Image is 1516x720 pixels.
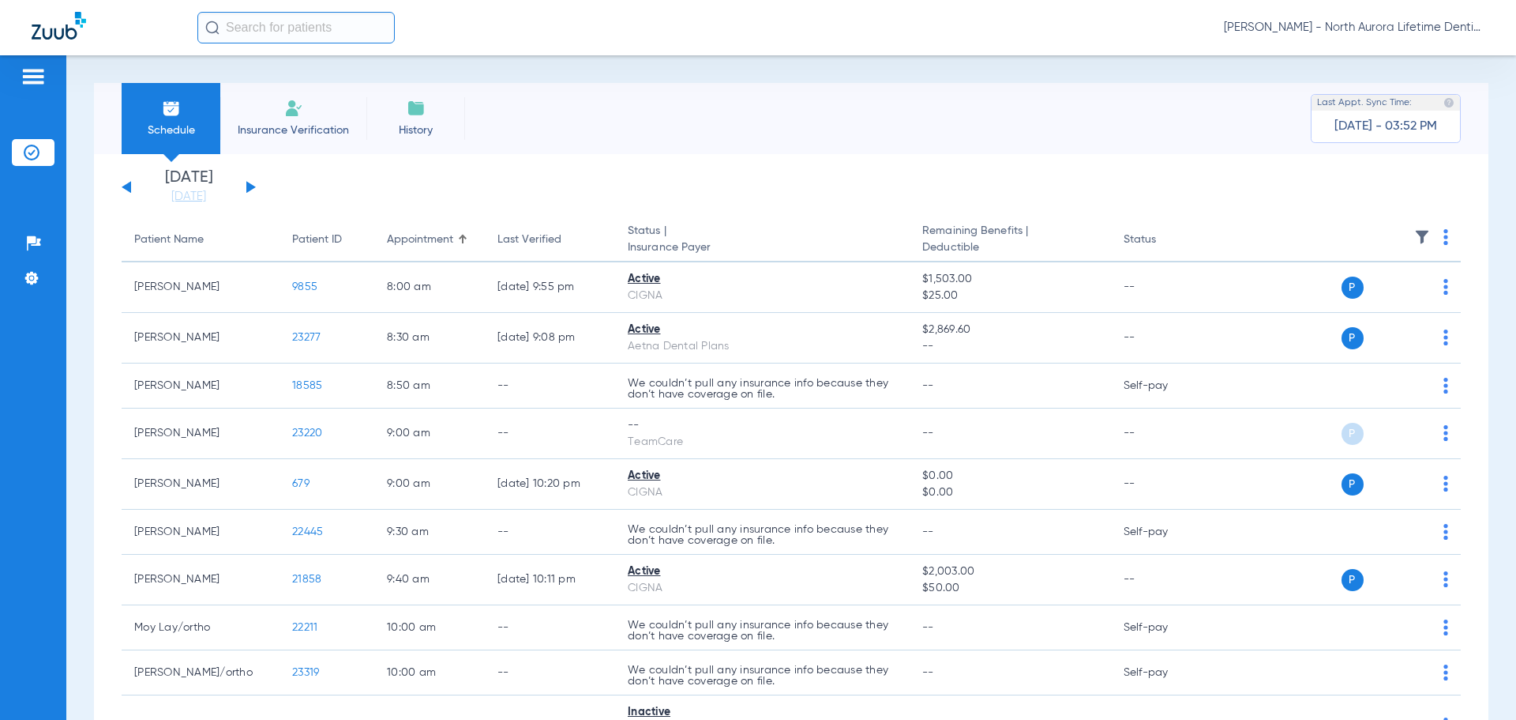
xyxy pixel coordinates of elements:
td: [PERSON_NAME] [122,555,280,605]
img: group-dot-blue.svg [1443,524,1448,540]
td: Moy Lay/ortho [122,605,280,650]
span: Last Appt. Sync Time: [1317,95,1412,111]
img: group-dot-blue.svg [1443,425,1448,441]
span: Schedule [133,123,208,138]
div: Active [628,468,897,484]
td: -- [1111,262,1218,313]
th: Status | [615,218,910,262]
img: group-dot-blue.svg [1443,378,1448,394]
div: Active [628,322,897,338]
td: 10:00 AM [374,605,485,650]
span: P [1342,473,1364,496]
span: -- [922,667,934,678]
input: Search for patients [197,12,395,43]
td: [PERSON_NAME] [122,409,280,459]
a: [DATE] [141,189,236,205]
img: group-dot-blue.svg [1443,279,1448,295]
td: -- [485,510,615,555]
span: $50.00 [922,580,1098,597]
span: -- [922,338,1098,355]
td: 10:00 AM [374,650,485,695]
div: Patient Name [134,232,204,248]
span: P [1342,423,1364,445]
img: group-dot-blue.svg [1443,571,1448,587]
span: -- [922,428,934,439]
img: Search Icon [205,21,220,35]
td: [PERSON_NAME] [122,313,280,364]
span: Deductible [922,239,1098,256]
span: Insurance Payer [628,239,897,256]
div: Last Verified [497,232,561,248]
p: We couldn’t pull any insurance info because they don’t have coverage on file. [628,620,897,642]
span: P [1342,569,1364,591]
td: [PERSON_NAME] [122,262,280,313]
td: 8:00 AM [374,262,485,313]
img: Zuub Logo [32,12,86,40]
td: [PERSON_NAME] [122,510,280,555]
td: Self-pay [1111,510,1218,555]
div: Active [628,564,897,580]
span: $2,869.60 [922,322,1098,338]
img: Schedule [162,99,181,118]
td: 8:50 AM [374,364,485,409]
td: -- [485,650,615,695]
span: -- [922,526,934,537]
td: -- [485,364,615,409]
div: Patient ID [292,232,362,248]
div: Last Verified [497,232,602,248]
td: -- [1111,313,1218,364]
td: 9:30 AM [374,510,485,555]
img: group-dot-blue.svg [1443,665,1448,680]
span: 21858 [292,574,321,585]
span: 22445 [292,526,323,537]
td: [DATE] 9:08 PM [485,313,615,364]
span: P [1342,327,1364,349]
td: Self-pay [1111,364,1218,409]
span: 23319 [292,667,319,678]
td: Self-pay [1111,650,1218,695]
td: -- [1111,555,1218,605]
p: We couldn’t pull any insurance info because they don’t have coverage on file. [628,524,897,546]
div: Patient Name [134,232,267,248]
td: 9:40 AM [374,555,485,605]
span: -- [922,622,934,633]
img: group-dot-blue.svg [1443,476,1448,492]
p: We couldn’t pull any insurance info because they don’t have coverage on file. [628,378,897,400]
span: $0.00 [922,484,1098,501]
td: [DATE] 10:20 PM [485,459,615,510]
div: Appointment [387,232,453,248]
td: 8:30 AM [374,313,485,364]
img: Manual Insurance Verification [284,99,303,118]
span: Insurance Verification [232,123,355,138]
td: [PERSON_NAME] [122,364,280,409]
span: $2,003.00 [922,564,1098,580]
span: P [1342,277,1364,299]
span: $0.00 [922,468,1098,484]
td: -- [485,409,615,459]
p: We couldn’t pull any insurance info because they don’t have coverage on file. [628,665,897,687]
div: CIGNA [628,580,897,597]
td: -- [1111,409,1218,459]
li: [DATE] [141,170,236,205]
div: TeamCare [628,434,897,450]
span: 679 [292,478,310,489]
div: CIGNA [628,484,897,501]
th: Remaining Benefits | [910,218,1110,262]
div: Patient ID [292,232,342,248]
div: Appointment [387,232,472,248]
td: [DATE] 9:55 PM [485,262,615,313]
span: History [378,123,453,138]
div: Aetna Dental Plans [628,338,897,355]
span: $1,503.00 [922,271,1098,288]
img: group-dot-blue.svg [1443,229,1448,245]
td: [PERSON_NAME] [122,459,280,510]
img: filter.svg [1414,229,1430,245]
td: 9:00 AM [374,409,485,459]
div: CIGNA [628,288,897,304]
span: $25.00 [922,288,1098,304]
span: [DATE] - 03:52 PM [1334,119,1437,134]
span: 23220 [292,428,322,439]
img: History [407,99,426,118]
td: Self-pay [1111,605,1218,650]
th: Status [1111,218,1218,262]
